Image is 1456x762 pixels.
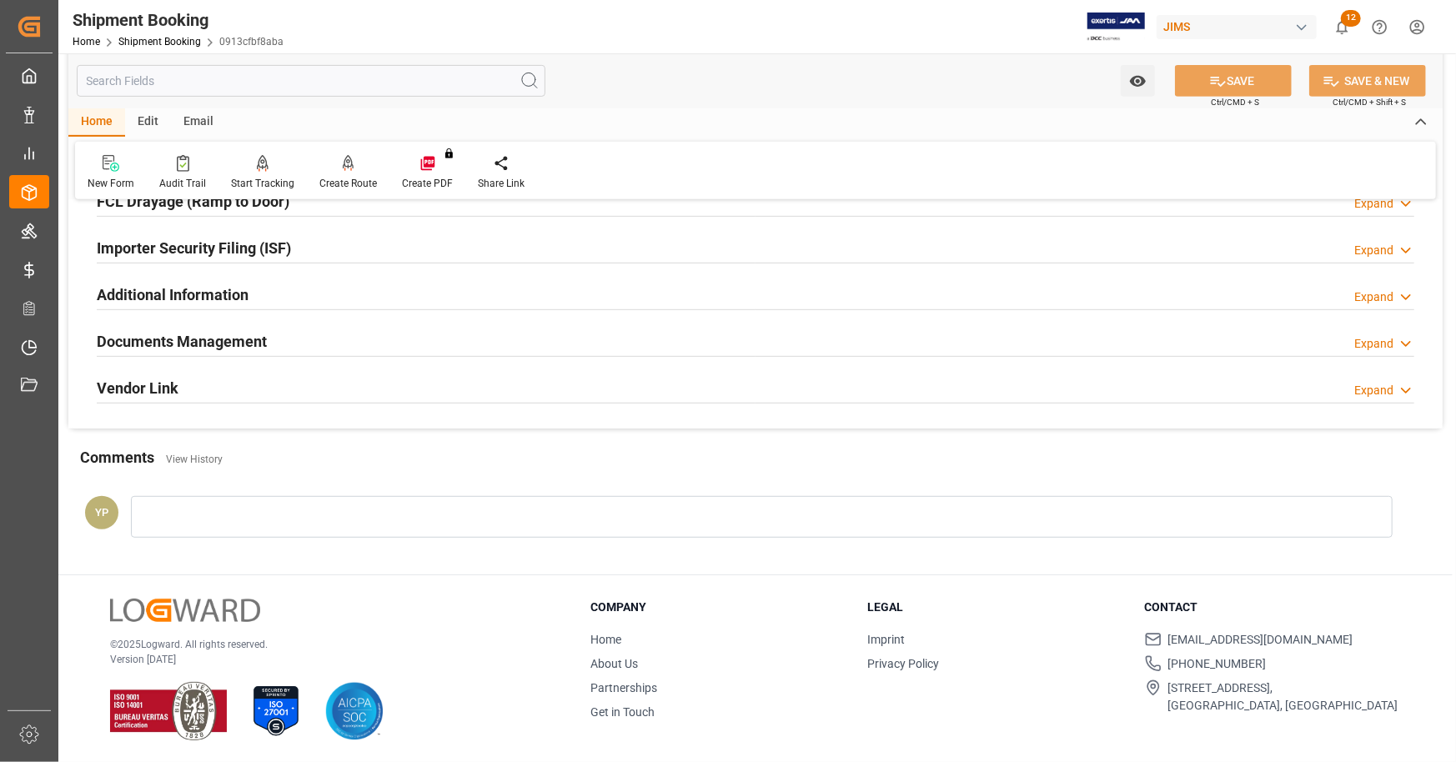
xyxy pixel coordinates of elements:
[319,176,377,191] div: Create Route
[110,637,549,652] p: © 2025 Logward. All rights reserved.
[166,454,223,465] a: View History
[590,657,638,670] a: About Us
[247,682,305,740] img: ISO 27001 Certification
[73,36,100,48] a: Home
[68,108,125,137] div: Home
[110,599,260,623] img: Logward Logo
[590,681,657,694] a: Partnerships
[1175,65,1292,97] button: SAVE
[868,657,940,670] a: Privacy Policy
[110,652,549,667] p: Version [DATE]
[118,36,201,48] a: Shipment Booking
[590,633,621,646] a: Home
[1341,10,1361,27] span: 12
[159,176,206,191] div: Audit Trail
[80,446,154,469] h2: Comments
[97,283,249,306] h2: Additional Information
[1354,382,1393,399] div: Expand
[1354,335,1393,353] div: Expand
[1323,8,1361,46] button: show 12 new notifications
[95,506,108,519] span: YP
[97,330,267,353] h2: Documents Management
[1211,96,1259,108] span: Ctrl/CMD + S
[1087,13,1145,42] img: Exertis%20JAM%20-%20Email%20Logo.jpg_1722504956.jpg
[77,65,545,97] input: Search Fields
[1168,655,1267,673] span: [PHONE_NUMBER]
[1157,15,1317,39] div: JIMS
[73,8,284,33] div: Shipment Booking
[171,108,226,137] div: Email
[1361,8,1398,46] button: Help Center
[1121,65,1155,97] button: open menu
[1168,631,1353,649] span: [EMAIL_ADDRESS][DOMAIN_NAME]
[97,237,291,259] h2: Importer Security Filing (ISF)
[1354,242,1393,259] div: Expand
[1333,96,1406,108] span: Ctrl/CMD + Shift + S
[478,176,525,191] div: Share Link
[1354,195,1393,213] div: Expand
[590,705,655,719] a: Get in Touch
[868,633,906,646] a: Imprint
[97,377,178,399] h2: Vendor Link
[868,599,1124,616] h3: Legal
[590,599,846,616] h3: Company
[110,682,227,740] img: ISO 9001 & ISO 14001 Certification
[1168,679,1398,714] span: [STREET_ADDRESS], [GEOGRAPHIC_DATA], [GEOGRAPHIC_DATA]
[125,108,171,137] div: Edit
[231,176,294,191] div: Start Tracking
[88,176,134,191] div: New Form
[1157,11,1323,43] button: JIMS
[97,190,289,213] h2: FCL Drayage (Ramp to Door)
[1145,599,1401,616] h3: Contact
[1354,288,1393,306] div: Expand
[1309,65,1426,97] button: SAVE & NEW
[325,682,384,740] img: AICPA SOC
